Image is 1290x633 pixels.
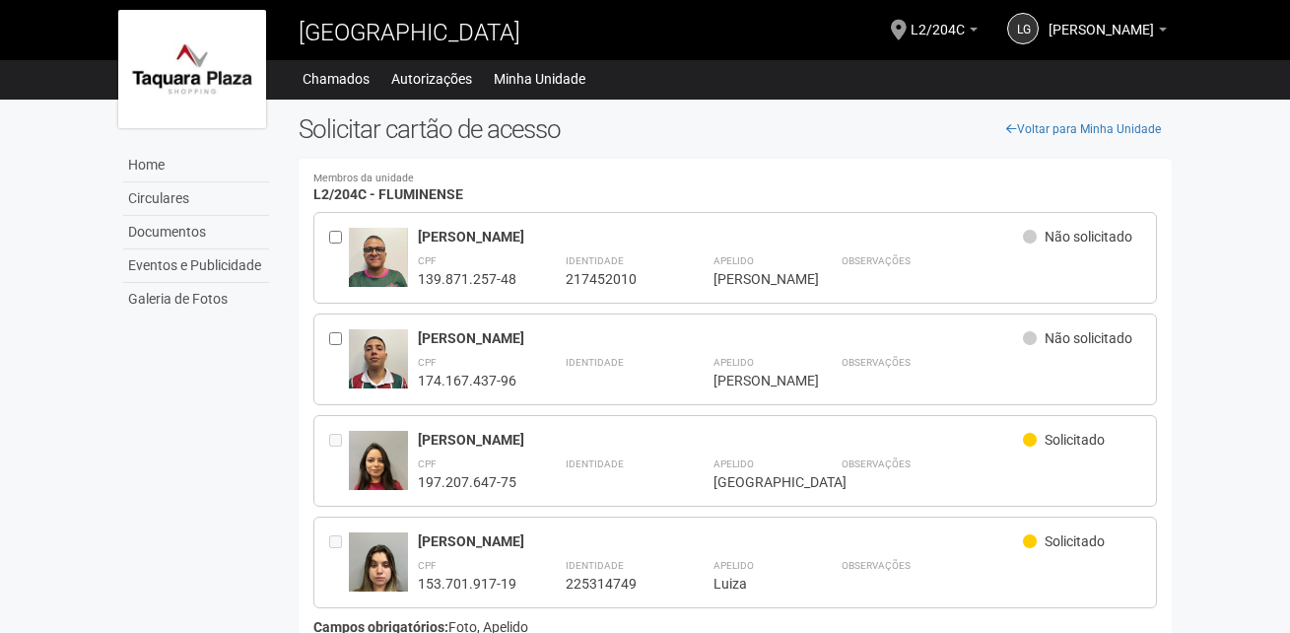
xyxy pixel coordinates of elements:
[911,3,965,37] span: L2/204C
[713,255,754,266] strong: Apelido
[842,357,911,368] strong: Observações
[313,174,1158,202] h4: L2/204C - FLUMINENSE
[329,431,349,491] div: Entre em contato com a Aministração para solicitar o cancelamento ou 2a via
[349,532,408,611] img: user.jpg
[418,255,437,266] strong: CPF
[713,458,754,469] strong: Apelido
[303,65,370,93] a: Chamados
[1049,25,1167,40] a: [PERSON_NAME]
[842,458,911,469] strong: Observações
[1049,3,1154,37] span: Luiza Gomes Nogueira
[1007,13,1039,44] a: LG
[494,65,585,93] a: Minha Unidade
[566,357,624,368] strong: Identidade
[418,575,516,593] div: 153.701.917-19
[418,372,516,389] div: 174.167.437-96
[566,270,664,288] div: 217452010
[713,560,754,571] strong: Apelido
[1045,432,1105,448] span: Solicitado
[299,114,1173,144] h2: Solicitar cartão de acesso
[123,149,269,182] a: Home
[1045,330,1132,346] span: Não solicitado
[1045,533,1105,549] span: Solicitado
[418,270,516,288] div: 139.871.257-48
[349,431,408,510] img: user.jpg
[418,560,437,571] strong: CPF
[418,473,516,491] div: 197.207.647-75
[418,431,1024,449] div: [PERSON_NAME]
[349,329,408,408] img: user.jpg
[995,114,1172,144] a: Voltar para Minha Unidade
[566,575,664,593] div: 225314749
[418,532,1024,550] div: [PERSON_NAME]
[418,458,437,469] strong: CPF
[911,25,978,40] a: L2/204C
[566,458,624,469] strong: Identidade
[713,372,792,389] div: [PERSON_NAME]
[118,10,266,128] img: logo.jpg
[713,270,792,288] div: [PERSON_NAME]
[299,19,520,46] span: [GEOGRAPHIC_DATA]
[566,255,624,266] strong: Identidade
[123,182,269,216] a: Circulares
[418,329,1024,347] div: [PERSON_NAME]
[713,357,754,368] strong: Apelido
[713,575,792,593] div: Luiza
[713,473,792,491] div: [GEOGRAPHIC_DATA]
[329,532,349,593] div: Entre em contato com a Aministração para solicitar o cancelamento ou 2a via
[123,249,269,283] a: Eventos e Publicidade
[391,65,472,93] a: Autorizações
[418,228,1024,246] div: [PERSON_NAME]
[349,228,408,307] img: user.jpg
[123,216,269,249] a: Documentos
[566,560,624,571] strong: Identidade
[1045,229,1132,245] span: Não solicitado
[418,357,437,368] strong: CPF
[123,283,269,316] a: Galeria de Fotos
[842,560,911,571] strong: Observações
[313,174,1158,184] small: Membros da unidade
[842,255,911,266] strong: Observações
